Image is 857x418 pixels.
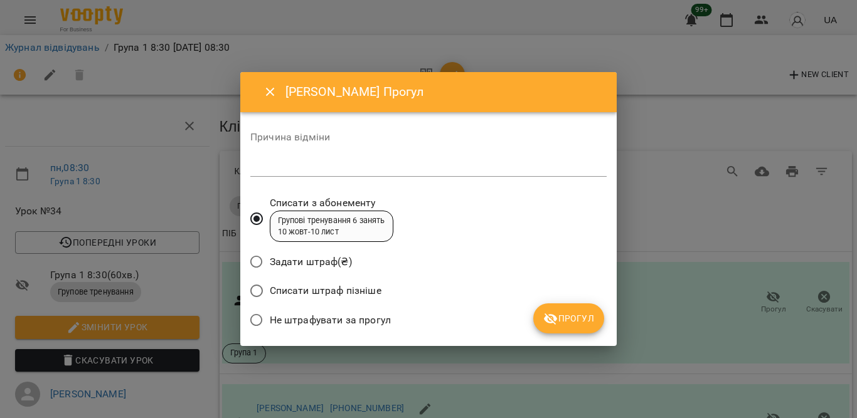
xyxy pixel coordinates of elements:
span: Задати штраф(₴) [270,254,352,269]
span: Списати з абонементу [270,196,393,211]
h6: [PERSON_NAME] Прогул [285,82,602,102]
label: Причина відміни [250,132,607,142]
span: Не штрафувати за прогул [270,313,391,328]
span: Прогул [543,311,594,326]
button: Прогул [533,303,604,333]
button: Close [255,77,285,107]
span: Списати штраф пізніше [270,283,381,298]
div: Групові тренування 6 занять 10 жовт - 10 лист [278,215,385,238]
